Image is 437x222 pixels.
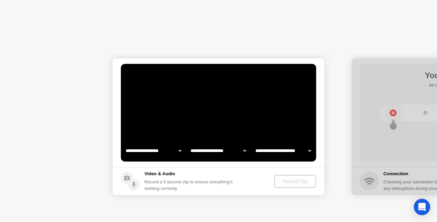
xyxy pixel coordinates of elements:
[274,175,316,188] button: Record Clip
[124,144,183,157] select: Available cameras
[144,170,236,177] h5: Video & Audio
[189,144,248,157] select: Available speakers
[277,179,313,184] div: Record Clip
[144,179,236,192] div: Record a 5 second clip to ensure everything’s working correctly
[414,199,430,215] div: Open Intercom Messenger
[254,144,312,157] select: Available microphones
